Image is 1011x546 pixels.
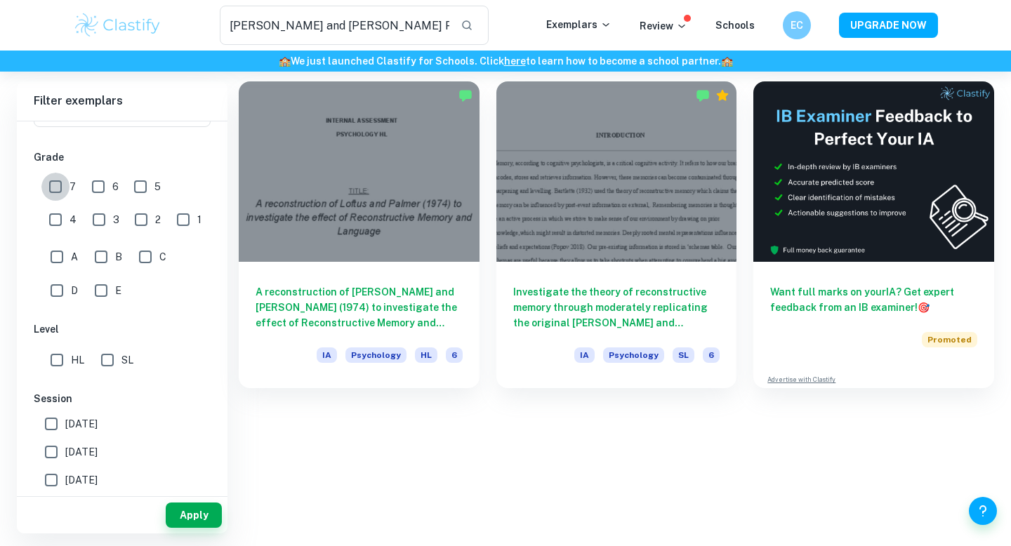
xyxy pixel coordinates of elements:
span: SL [673,347,694,363]
h6: Grade [34,149,211,165]
h6: EC [789,18,805,33]
button: Apply [166,502,222,528]
button: EC [783,11,811,39]
span: 6 [112,179,119,194]
span: 6 [703,347,720,363]
h6: Session [34,391,211,406]
span: [DATE] [65,444,98,460]
span: 1 [197,212,201,227]
a: A reconstruction of [PERSON_NAME] and [PERSON_NAME] (1974) to investigate the effect of Reconstru... [239,81,480,388]
span: [DATE] [65,472,98,488]
span: HL [71,352,84,368]
span: 5 [154,179,161,194]
span: D [71,283,78,298]
span: 2 [155,212,161,227]
span: Promoted [922,332,977,347]
h6: Investigate the theory of reconstructive memory through moderately replicating the original [PERS... [513,284,720,331]
h6: We just launched Clastify for Schools. Click to learn how to become a school partner. [3,53,1008,69]
h6: Want full marks on your IA ? Get expert feedback from an IB examiner! [770,284,977,315]
span: IA [574,347,595,363]
input: Search for any exemplars... [220,6,449,45]
h6: Filter exemplars [17,81,227,121]
span: A [71,249,78,265]
span: HL [415,347,437,363]
a: Advertise with Clastify [767,375,835,385]
a: Investigate the theory of reconstructive memory through moderately replicating the original [PERS... [496,81,737,388]
h6: A reconstruction of [PERSON_NAME] and [PERSON_NAME] (1974) to investigate the effect of Reconstru... [256,284,463,331]
a: Want full marks on yourIA? Get expert feedback from an IB examiner!PromotedAdvertise with Clastify [753,81,994,388]
p: Review [640,18,687,34]
span: 6 [446,347,463,363]
h6: Level [34,321,211,337]
button: UPGRADE NOW [839,13,938,38]
a: here [504,55,526,67]
span: 🏫 [721,55,733,67]
span: Psychology [603,347,664,363]
span: E [115,283,121,298]
span: 🎯 [918,302,930,313]
img: Clastify logo [73,11,162,39]
img: Marked [696,88,710,102]
span: 7 [70,179,76,194]
a: Schools [715,20,755,31]
img: Thumbnail [753,81,994,262]
span: [DATE] [65,416,98,432]
span: C [159,249,166,265]
div: Premium [715,88,729,102]
span: SL [121,352,133,368]
img: Marked [458,88,473,102]
span: 🏫 [279,55,291,67]
span: IA [317,347,337,363]
p: Exemplars [546,17,612,32]
span: B [115,249,122,265]
span: Psychology [345,347,407,363]
span: 3 [113,212,119,227]
span: 4 [70,212,77,227]
button: Help and Feedback [969,497,997,525]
